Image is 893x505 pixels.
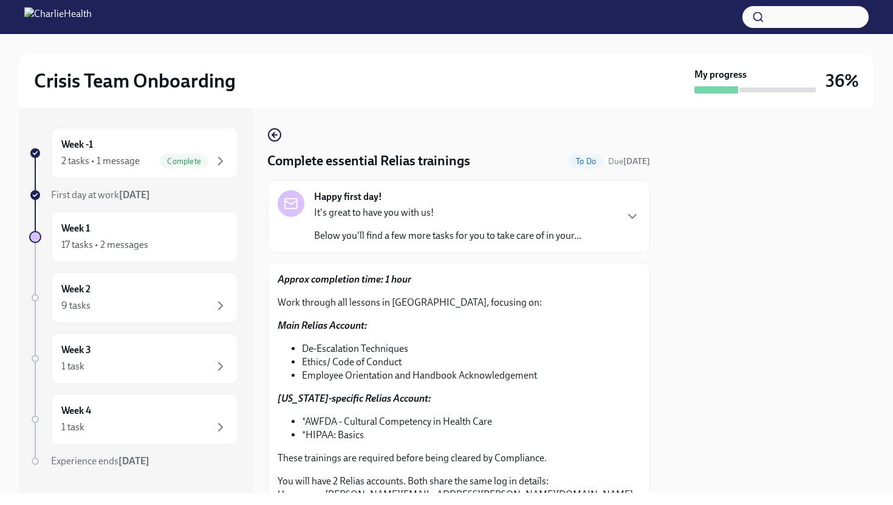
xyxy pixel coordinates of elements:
[34,69,236,93] h2: Crisis Team Onboarding
[61,222,90,235] h6: Week 1
[608,156,650,167] span: August 29th, 2025 10:00
[278,273,411,285] strong: Approx completion time: 1 hour
[623,156,650,167] strong: [DATE]
[29,394,238,445] a: Week 41 task
[302,428,640,442] li: *HIPAA: Basics
[314,229,581,242] p: Below you'll find a few more tasks for you to take care of in your...
[61,283,91,296] h6: Week 2
[608,156,650,167] span: Due
[61,238,148,252] div: 17 tasks • 2 messages
[302,356,640,369] li: Ethics/ Code of Conduct
[826,70,859,92] h3: 36%
[24,7,92,27] img: CharlieHealth
[302,369,640,382] li: Employee Orientation and Handbook Acknowledgement
[278,452,640,465] p: These trainings are required before being cleared by Compliance.
[29,211,238,263] a: Week 117 tasks • 2 messages
[302,342,640,356] li: De-Escalation Techniques
[160,157,208,166] span: Complete
[61,299,91,312] div: 9 tasks
[694,68,747,81] strong: My progress
[314,206,581,219] p: It's great to have you with us!
[61,404,91,417] h6: Week 4
[278,320,367,331] strong: Main Relias Account:
[29,188,238,202] a: First day at work[DATE]
[61,154,140,168] div: 2 tasks • 1 message
[302,415,640,428] li: *AWFDA - Cultural Competency in Health Care
[61,360,84,373] div: 1 task
[51,455,149,467] span: Experience ends
[29,333,238,384] a: Week 31 task
[29,128,238,179] a: Week -12 tasks • 1 messageComplete
[314,190,382,204] strong: Happy first day!
[278,296,640,309] p: Work through all lessons in [GEOGRAPHIC_DATA], focusing on:
[61,421,84,434] div: 1 task
[61,138,93,151] h6: Week -1
[118,455,149,467] strong: [DATE]
[278,393,431,404] strong: [US_STATE]-specific Relias Account:
[569,157,603,166] span: To Do
[51,189,150,201] span: First day at work
[119,189,150,201] strong: [DATE]
[61,343,91,357] h6: Week 3
[267,152,470,170] h4: Complete essential Relias trainings
[29,272,238,323] a: Week 29 tasks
